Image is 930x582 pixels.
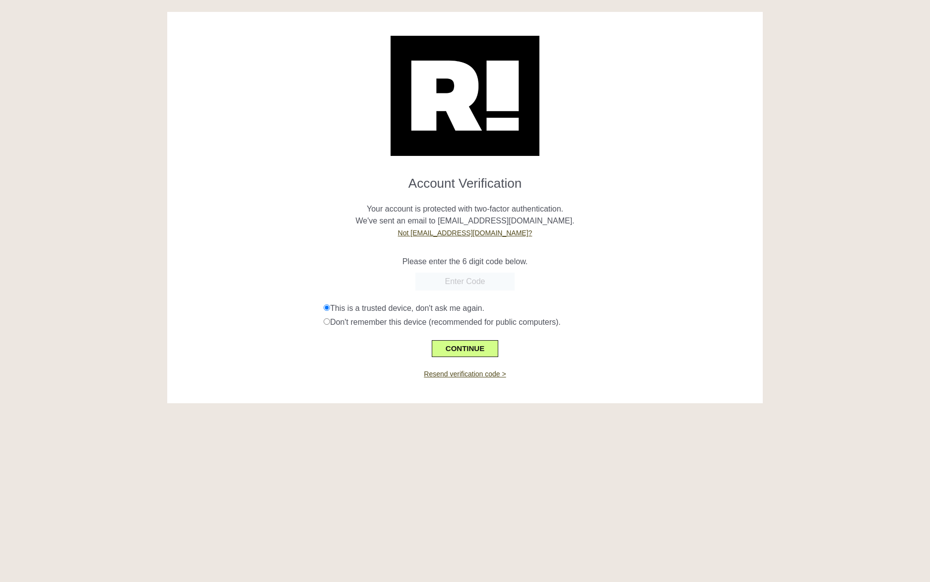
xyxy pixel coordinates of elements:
a: Not [EMAIL_ADDRESS][DOMAIN_NAME]? [398,229,532,237]
p: Your account is protected with two-factor authentication. We've sent an email to [EMAIL_ADDRESS][... [175,191,755,239]
p: Please enter the 6 digit code below. [175,256,755,268]
img: Retention.com [391,36,539,156]
div: Don't remember this device (recommended for public computers). [324,316,755,328]
input: Enter Code [415,273,515,291]
a: Resend verification code > [424,370,506,378]
div: This is a trusted device, don't ask me again. [324,302,755,314]
button: CONTINUE [432,340,498,357]
h1: Account Verification [175,168,755,191]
